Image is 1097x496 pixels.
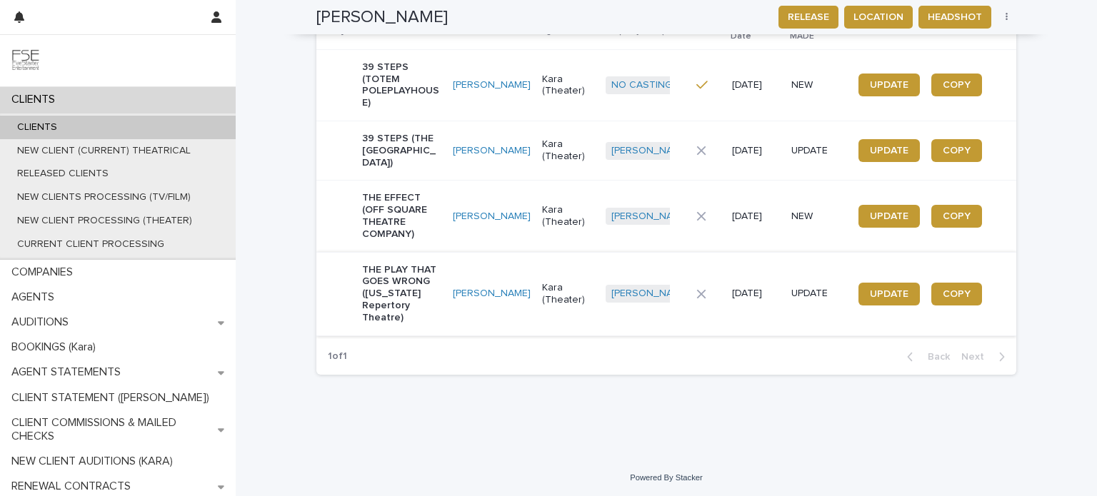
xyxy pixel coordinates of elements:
span: COPY [943,211,971,221]
button: Next [956,350,1016,363]
p: RENEWAL CONTRACTS [6,480,142,493]
span: COPY [943,80,971,90]
p: AUDITIONS [6,315,80,329]
p: 39 STEPS (TOTEM POLEPLAYHOUSE) [362,61,441,109]
p: [DATE] [732,79,780,91]
span: COPY [943,289,971,299]
p: THE PLAY THAT GOES WRONG ([US_STATE] Repertory Theatre) [362,264,441,324]
span: Back [919,352,950,362]
p: THE EFFECT (OFF SQUARE THEATRE COMPANY) [362,192,441,240]
p: CLIENTS [6,93,66,106]
span: UPDATE [870,289,908,299]
a: [PERSON_NAME] [453,211,531,223]
tr: 39 STEPS (TOTEM POLEPLAYHOUSE)[PERSON_NAME] Kara (Theater)NO CASTING DIRECTOR (See Below) [DATE]N... [316,49,1016,121]
span: UPDATE [870,80,908,90]
a: NO CASTING DIRECTOR (See Below) [611,79,783,91]
p: Kara (Theater) [542,138,594,163]
a: COPY [931,74,982,96]
a: COPY [931,139,982,162]
span: UPDATE [870,146,908,156]
tr: 39 STEPS (THE [GEOGRAPHIC_DATA])[PERSON_NAME] Kara (Theater)[PERSON_NAME] [DATE]UPDATEUPDATECOPY [316,121,1016,180]
p: [DATE] [732,211,780,223]
p: 1 of 1 [316,339,359,374]
p: CLIENT STATEMENT ([PERSON_NAME]) [6,391,221,405]
button: RELEASE [778,6,838,29]
p: AGENTS [6,290,66,304]
span: UPDATE [870,211,908,221]
a: COPY [931,283,982,305]
p: Kara (Theater) [542,204,594,228]
a: [PERSON_NAME] [611,145,689,157]
tr: THE EFFECT (OFF SQUARE THEATRE COMPANY)[PERSON_NAME] Kara (Theater)[PERSON_NAME] [PERSON_NAME] [D... [316,181,1016,252]
span: COPY [943,146,971,156]
a: UPDATE [858,74,920,96]
span: RELEASE [788,10,829,24]
p: NEW CLIENT PROCESSING (THEATER) [6,215,204,227]
p: BOOKINGS (Kara) [6,340,107,354]
p: 39 STEPS (THE [GEOGRAPHIC_DATA]) [362,133,441,168]
button: Back [896,350,956,363]
button: HEADSHOT [918,6,991,29]
a: COPY [931,205,982,228]
p: [DATE] [732,288,780,300]
p: AGENT STATEMENTS [6,365,132,379]
a: Powered By Stacker [630,473,702,482]
a: UPDATE [858,283,920,305]
a: [PERSON_NAME] [453,79,531,91]
p: COMPANIES [6,265,84,279]
a: UPDATE [858,139,920,162]
p: Kara (Theater) [542,74,594,98]
tr: THE PLAY THAT GOES WRONG ([US_STATE] Repertory Theatre)[PERSON_NAME] Kara (Theater)[PERSON_NAME] ... [316,252,1016,335]
a: [PERSON_NAME] [453,145,531,157]
p: RELEASED CLIENTS [6,168,120,180]
a: [PERSON_NAME] [611,288,689,300]
button: LOCATION [844,6,913,29]
img: 9JgRvJ3ETPGCJDhvPVA5 [11,46,40,75]
p: NEW [791,211,847,223]
p: Kara (Theater) [542,282,594,306]
span: LOCATION [853,10,903,24]
p: [DATE] [732,145,780,157]
a: [PERSON_NAME] [PERSON_NAME] [611,211,770,223]
a: UPDATE [858,205,920,228]
a: [PERSON_NAME] [453,288,531,300]
h2: [PERSON_NAME] [316,7,448,28]
p: NEW [791,79,847,91]
p: CLIENT COMMISSIONS & MAILED CHECKS [6,416,218,443]
p: NEW CLIENT (CURRENT) THEATRICAL [6,145,202,157]
p: NEW CLIENTS PROCESSING (TV/FILM) [6,191,202,203]
p: CLIENTS [6,121,69,133]
p: NEW CLIENT AUDITIONS (KARA) [6,455,184,468]
p: UPDATE [791,145,847,157]
span: Next [961,352,993,362]
span: HEADSHOT [928,10,982,24]
p: UPDATE [791,288,847,300]
p: CURRENT CLIENT PROCESSING [6,238,176,250]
